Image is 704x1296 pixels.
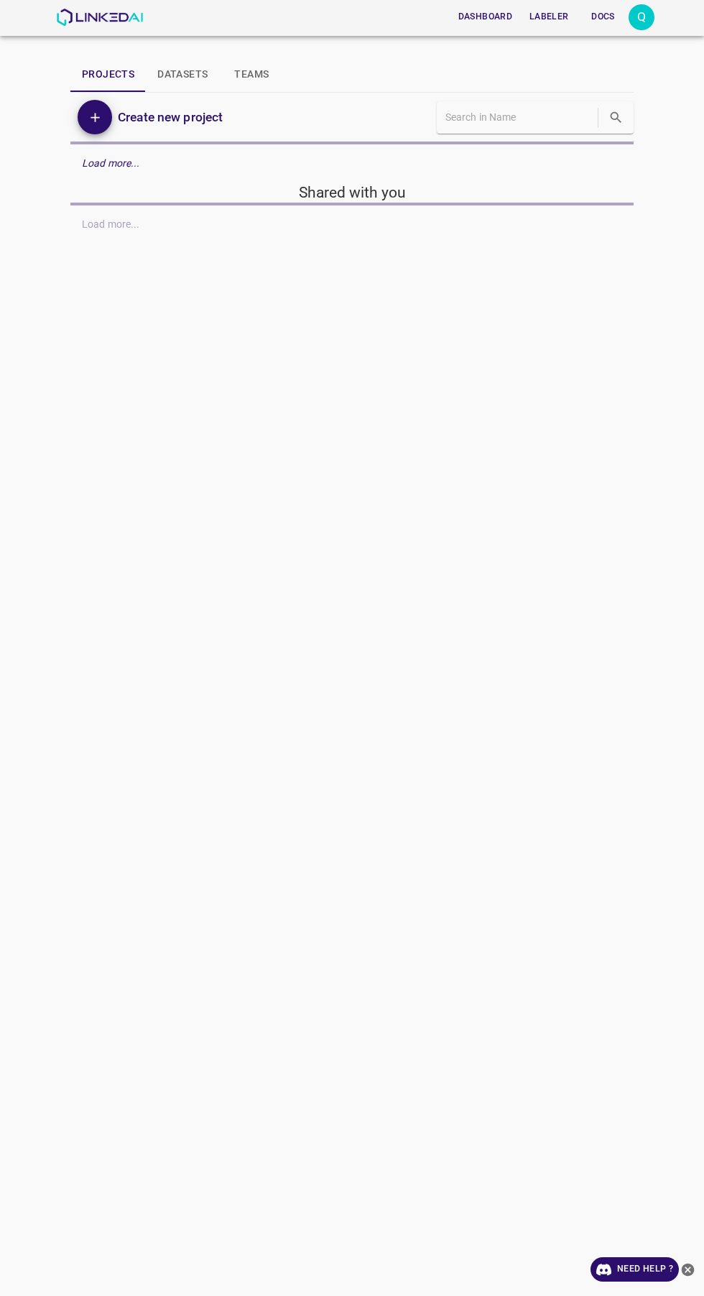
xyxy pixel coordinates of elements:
[118,107,223,127] h6: Create new project
[453,5,518,29] button: Dashboard
[56,9,143,26] img: LinkedAI
[146,57,219,92] button: Datasets
[629,4,654,30] button: Open settings
[445,107,595,128] input: Search in Name
[78,100,112,134] button: Add
[590,1257,679,1282] a: Need Help ?
[629,4,654,30] div: Q
[112,107,223,127] a: Create new project
[524,5,574,29] button: Labeler
[601,103,631,132] button: search
[82,157,140,169] em: Load more...
[70,182,634,203] h5: Shared with you
[70,57,146,92] button: Projects
[521,2,577,32] a: Labeler
[450,2,521,32] a: Dashboard
[580,5,626,29] button: Docs
[219,57,284,92] button: Teams
[577,2,629,32] a: Docs
[679,1257,697,1282] button: close-help
[70,150,634,177] div: Load more...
